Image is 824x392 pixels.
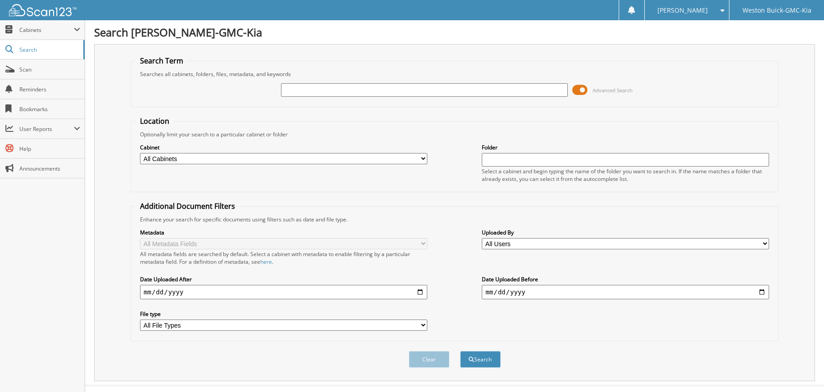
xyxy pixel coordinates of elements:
[140,275,427,283] label: Date Uploaded After
[19,105,80,113] span: Bookmarks
[136,216,774,223] div: Enhance your search for specific documents using filters such as date and file type.
[409,351,449,368] button: Clear
[482,144,769,151] label: Folder
[19,145,80,153] span: Help
[140,310,427,318] label: File type
[482,285,769,299] input: end
[19,86,80,93] span: Reminders
[140,250,427,266] div: All metadata fields are searched by default. Select a cabinet with metadata to enable filtering b...
[260,258,272,266] a: here
[657,8,708,13] span: [PERSON_NAME]
[140,144,427,151] label: Cabinet
[19,26,74,34] span: Cabinets
[19,125,74,133] span: User Reports
[19,46,79,54] span: Search
[140,229,427,236] label: Metadata
[593,87,633,94] span: Advanced Search
[19,165,80,172] span: Announcements
[136,70,774,78] div: Searches all cabinets, folders, files, metadata, and keywords
[136,201,240,211] legend: Additional Document Filters
[94,25,815,40] h1: Search [PERSON_NAME]-GMC-Kia
[482,275,769,283] label: Date Uploaded Before
[19,66,80,73] span: Scan
[482,229,769,236] label: Uploaded By
[460,351,501,368] button: Search
[136,56,188,66] legend: Search Term
[136,131,774,138] div: Optionally limit your search to a particular cabinet or folder
[482,167,769,183] div: Select a cabinet and begin typing the name of the folder you want to search in. If the name match...
[140,285,427,299] input: start
[743,8,811,13] span: Weston Buick-GMC-Kia
[136,116,174,126] legend: Location
[9,4,77,16] img: scan123-logo-white.svg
